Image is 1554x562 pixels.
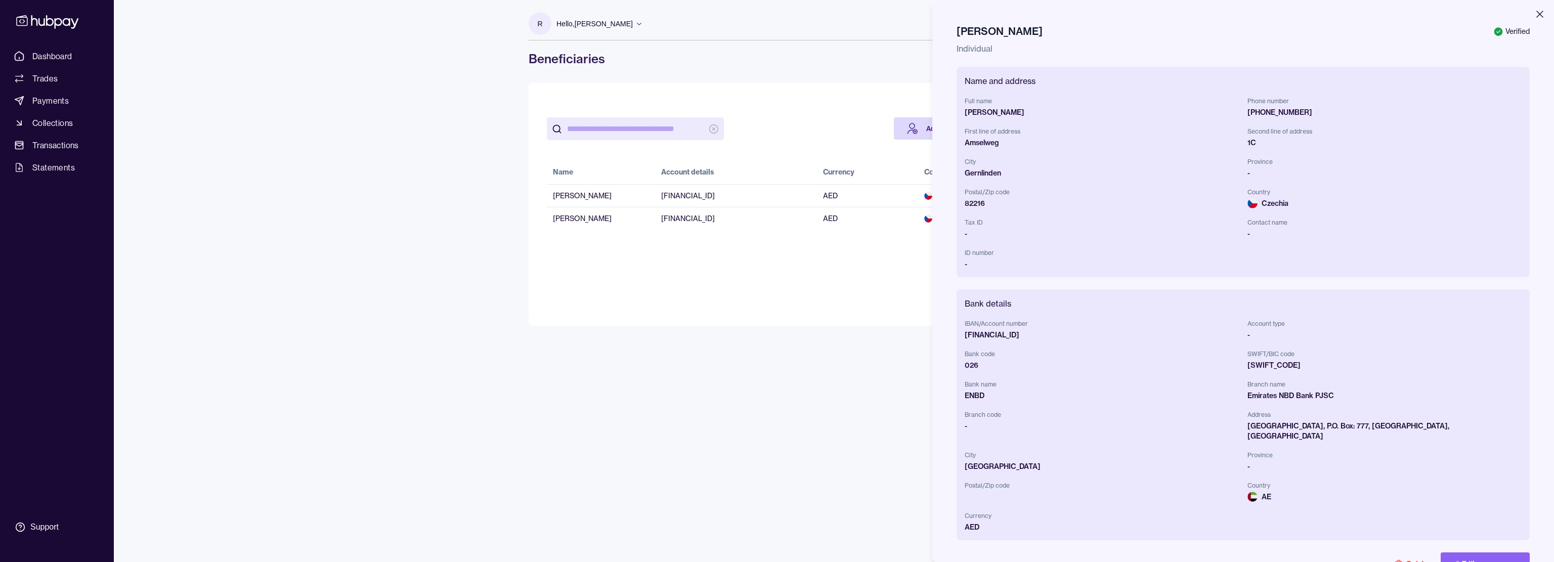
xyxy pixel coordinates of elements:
span: Postal/Zip code [965,186,1239,198]
div: ENBD [965,391,1239,401]
div: [PHONE_NUMBER] [1247,107,1522,117]
span: Second line of address [1247,125,1522,138]
span: Phone number [1247,95,1522,107]
span: AE [1247,492,1522,502]
span: City [965,449,1239,461]
div: 1C [1247,138,1522,148]
span: ID number [965,247,1239,259]
span: Currency [965,510,1239,522]
span: Bank code [965,348,1239,360]
span: First line of address [965,125,1239,138]
span: Contact name [1247,217,1522,229]
h2: Name and address [965,75,1522,87]
span: SWIFT/BIC code [1247,348,1522,360]
span: Address [1247,409,1522,421]
div: - [1247,461,1522,471]
div: - [965,421,1239,431]
div: - [1247,330,1522,340]
span: Province [1247,449,1522,461]
h2: Bank details [965,297,1522,310]
div: Verified [1493,26,1530,36]
div: - [965,259,1239,269]
div: Amselweg [965,138,1239,148]
p: Individual [957,42,1530,55]
span: Province [1247,156,1522,168]
span: IBAN/Account number [965,318,1239,330]
div: - [965,229,1239,239]
span: Full name [965,95,1239,107]
div: - [1247,168,1522,178]
span: Czechia [1247,198,1522,208]
div: AED [965,522,1239,532]
span: Country [1247,480,1522,492]
div: 026 [965,360,1239,370]
div: [GEOGRAPHIC_DATA] [965,461,1239,471]
div: [PERSON_NAME] [965,107,1239,117]
span: City [965,156,1239,168]
div: Emirates NBD Bank PJSC [1247,391,1522,401]
div: [FINANCIAL_ID] [965,330,1239,340]
span: Account type [1247,318,1522,330]
span: Bank name [965,378,1239,391]
div: [GEOGRAPHIC_DATA], P.O. Box: 777, [GEOGRAPHIC_DATA], [GEOGRAPHIC_DATA] [1247,421,1522,441]
span: Postal/Zip code [965,480,1239,492]
div: - [1247,229,1522,239]
h2: [PERSON_NAME] [957,24,1530,38]
div: 82216 [965,198,1239,208]
div: Gernlinden [965,168,1239,178]
span: Branch name [1247,378,1522,391]
span: Country [1247,186,1522,198]
span: Branch code [965,409,1239,421]
span: Tax ID [965,217,1239,229]
div: [SWIFT_CODE] [1247,360,1522,370]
